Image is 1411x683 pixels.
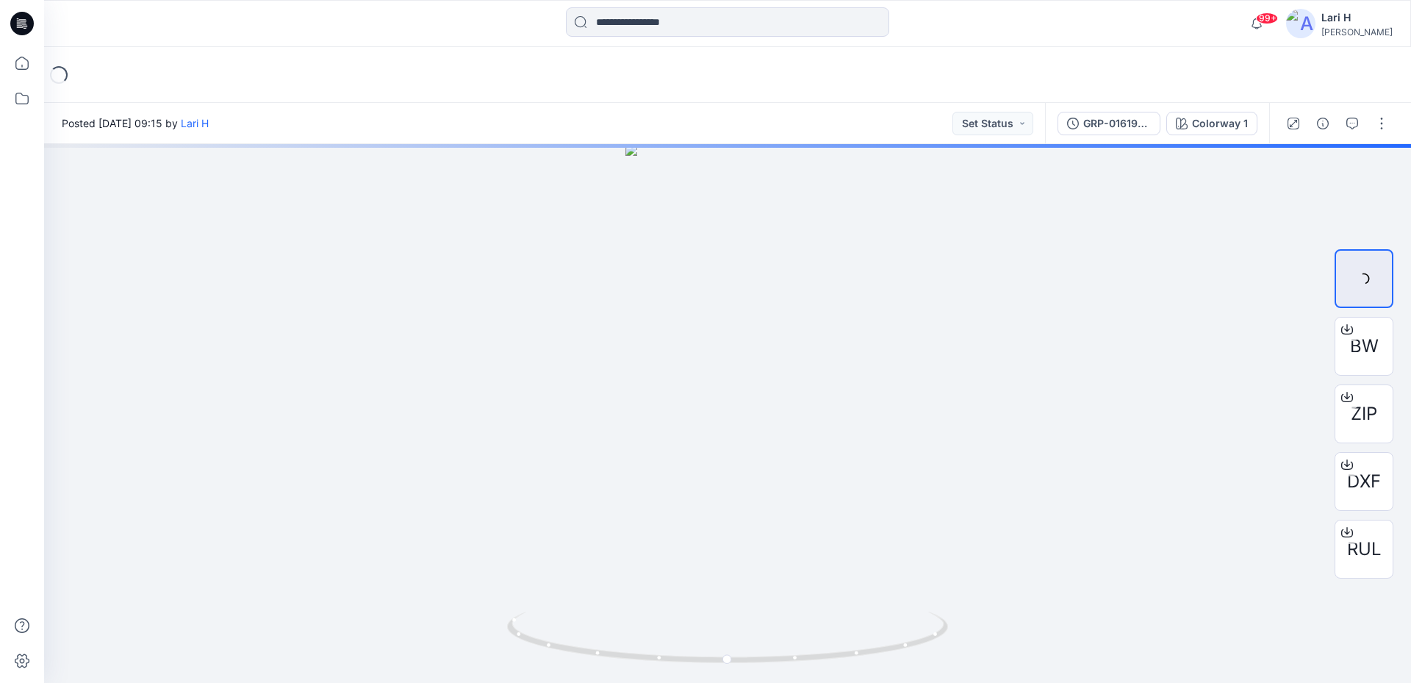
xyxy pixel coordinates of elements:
[1286,9,1315,38] img: avatar
[1311,112,1335,135] button: Details
[1321,9,1393,26] div: Lari H
[1350,333,1379,360] span: BW
[1166,112,1257,135] button: Colorway 1
[1256,12,1278,24] span: 99+
[181,117,209,129] a: Lari H
[1321,26,1393,37] div: [PERSON_NAME]
[1351,401,1377,427] span: ZIP
[1192,115,1248,132] div: Colorway 1
[62,115,209,131] span: Posted [DATE] 09:15 by
[1347,536,1382,562] span: RUL
[1347,468,1381,495] span: DXF
[1058,112,1160,135] button: GRP-01619-LS OPEN LEG PANT SET_DEV_REV1
[1083,115,1151,132] div: GRP-01619-LS OPEN LEG PANT SET_DEV_REV1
